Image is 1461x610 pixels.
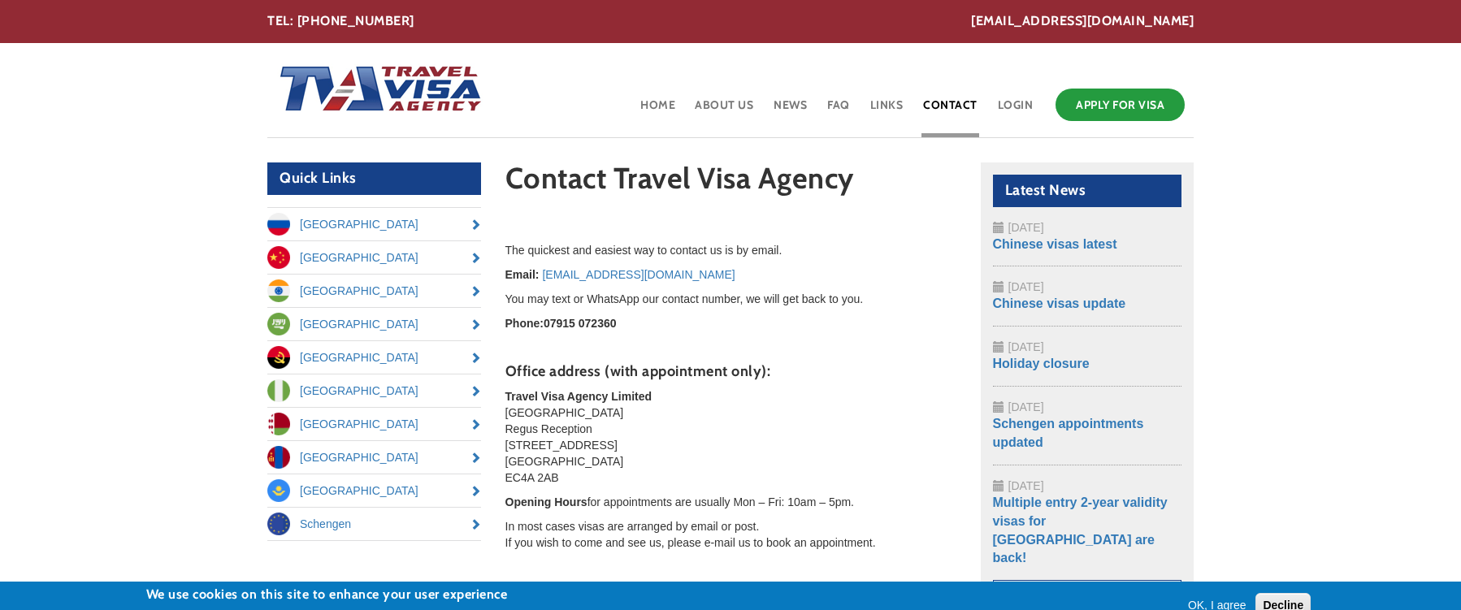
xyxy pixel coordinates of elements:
a: [GEOGRAPHIC_DATA] [267,341,481,374]
span: [DATE] [1008,280,1044,293]
h2: We use cookies on this site to enhance your user experience [146,586,584,604]
span: [DATE] [1008,340,1044,353]
a: Apply for Visa [1056,89,1185,121]
a: Schengen [267,508,481,540]
a: Schengen appointments updated [993,417,1144,449]
a: Home [639,84,677,137]
strong: Travel Visa Agency Limited [505,390,652,403]
p: [GEOGRAPHIC_DATA] Regus Reception [STREET_ADDRESS] [GEOGRAPHIC_DATA] EC4A 2AB [505,388,956,486]
a: About Us [693,84,755,137]
a: Multiple entry 2-year validity visas for [GEOGRAPHIC_DATA] are back! [993,495,1168,565]
a: News [772,84,809,137]
div: TEL: [PHONE_NUMBER] [267,12,1194,31]
strong: Email: [505,268,540,281]
a: [GEOGRAPHIC_DATA] [267,441,481,474]
a: [GEOGRAPHIC_DATA] [267,374,481,407]
a: Login [996,84,1035,137]
a: [EMAIL_ADDRESS][DOMAIN_NAME] [971,12,1194,31]
a: [GEOGRAPHIC_DATA] [267,208,481,240]
span: [DATE] [1008,400,1044,413]
a: Links [869,84,905,137]
a: Chinese visas latest [993,237,1117,251]
a: FAQ [826,84,852,137]
p: The quickest and easiest way to contact us is by email. [505,242,956,258]
a: [EMAIL_ADDRESS][DOMAIN_NAME] [542,268,735,281]
a: [GEOGRAPHIC_DATA] [267,474,481,507]
strong: 07915 072360 [544,317,617,330]
strong: Phone: [505,317,544,330]
span: [DATE] [1008,479,1044,492]
a: [GEOGRAPHIC_DATA] [267,308,481,340]
a: Chinese visas update [993,296,1126,310]
span: [DATE] [1008,221,1044,234]
h2: Latest News [993,175,1182,207]
p: You may text or WhatsApp our contact number, we will get back to you. [505,291,956,307]
a: [GEOGRAPHIC_DATA] [267,408,481,440]
img: Home [267,50,483,131]
strong: Office address (with appointment only): [505,362,771,380]
a: Contact [921,84,979,137]
a: Holiday closure [993,357,1090,370]
a: News Archive [993,580,1182,606]
a: [GEOGRAPHIC_DATA] [267,275,481,307]
h1: Contact Travel Visa Agency [505,162,956,202]
p: In most cases visas are arranged by email or post. If you wish to come and see us, please e-mail ... [505,518,956,551]
a: [GEOGRAPHIC_DATA] [267,241,481,274]
strong: Opening Hours [505,495,587,508]
p: for appointments are usually Mon – Fri: 10am – 5pm. [505,494,956,510]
